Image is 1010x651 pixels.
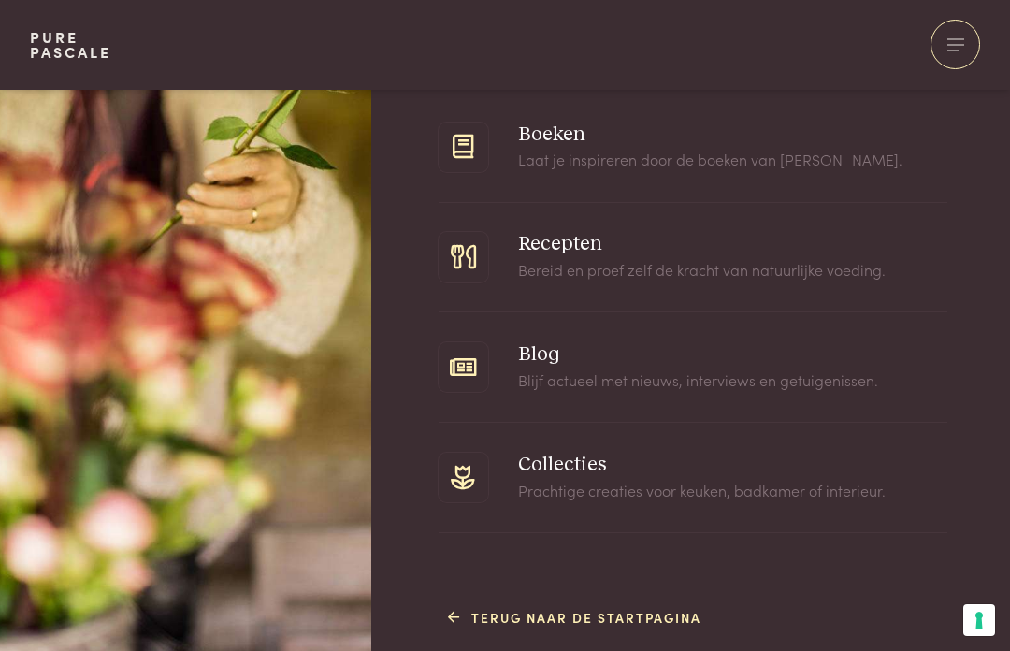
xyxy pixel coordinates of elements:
[518,234,602,254] a: Recepten
[448,608,701,628] a: Terug naar de startpagina
[518,344,559,365] a: Blog
[518,124,585,145] a: Boeken
[963,604,995,636] button: Uw voorkeuren voor toestemming voor trackingtechnologieën
[30,30,111,60] a: PurePascale
[518,455,606,475] a: Collecties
